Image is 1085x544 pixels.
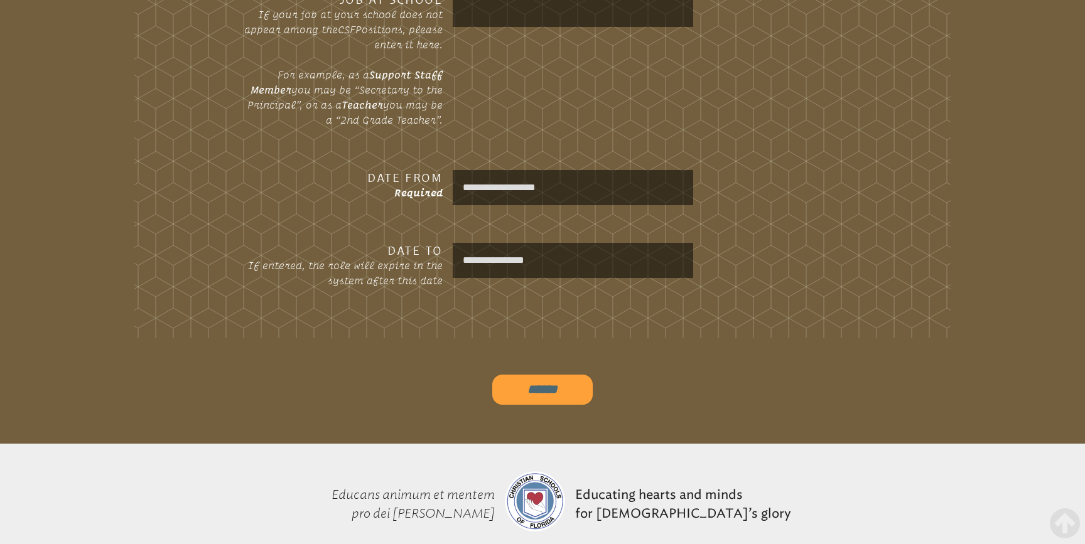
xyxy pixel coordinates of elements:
[342,99,383,110] strong: Teacher
[242,170,443,185] h3: Date From
[242,243,443,258] h3: Date To
[242,7,443,127] p: If your job at your school does not appear among the Positions, please enter it here. For example...
[394,187,443,198] span: Required
[251,69,443,95] strong: Support Staff Member
[505,471,565,531] img: csf-logo-web-colors.png
[242,258,443,288] p: If entered, the role will expire in the system after this date
[338,24,355,35] span: CSF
